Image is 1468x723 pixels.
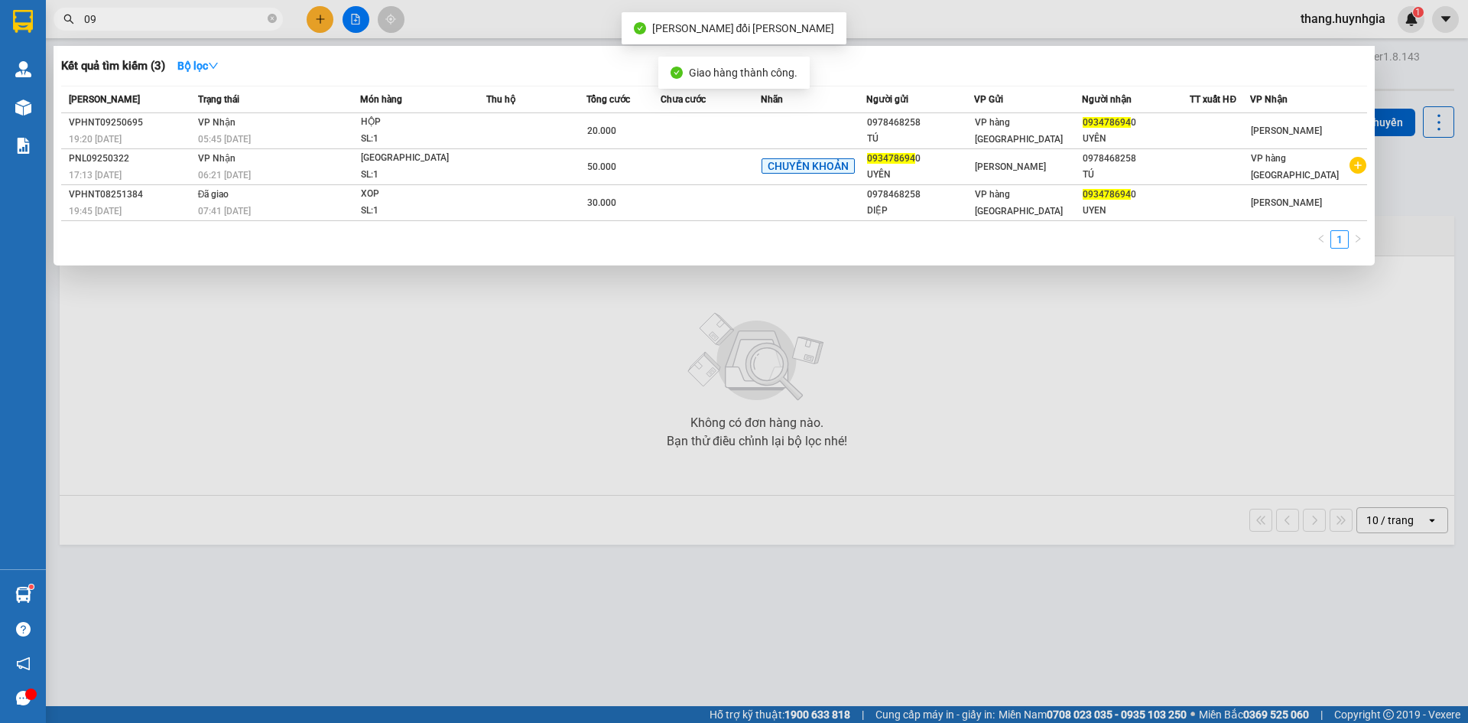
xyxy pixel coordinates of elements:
[1083,187,1189,203] div: 0
[1251,197,1322,208] span: [PERSON_NAME]
[652,22,835,34] span: [PERSON_NAME] đổi [PERSON_NAME]
[198,153,235,164] span: VP Nhận
[16,656,31,671] span: notification
[867,131,973,147] div: TÚ
[1250,94,1288,105] span: VP Nhận
[361,114,476,131] div: HỘP
[1083,131,1189,147] div: UYÊN
[1330,230,1349,249] li: 1
[15,99,31,116] img: warehouse-icon
[15,587,31,603] img: warehouse-icon
[268,12,277,27] span: close-circle
[975,117,1063,145] span: VP hàng [GEOGRAPHIC_DATA]
[16,622,31,637] span: question-circle
[69,94,140,105] span: [PERSON_NAME]
[975,189,1063,217] span: VP hàng [GEOGRAPHIC_DATA]
[867,151,973,167] div: 0
[69,115,193,131] div: VPHNT09250695
[1083,167,1189,183] div: TÚ
[1082,94,1132,105] span: Người nhận
[867,187,973,203] div: 0978468258
[15,61,31,77] img: warehouse-icon
[866,94,908,105] span: Người gửi
[63,14,74,24] span: search
[198,134,251,145] span: 05:45 [DATE]
[69,187,193,203] div: VPHNT08251384
[1349,230,1367,249] li: Next Page
[84,11,265,28] input: Tìm tên, số ĐT hoặc mã đơn
[586,94,630,105] span: Tổng cước
[208,60,219,71] span: down
[1317,234,1326,243] span: left
[1251,125,1322,136] span: [PERSON_NAME]
[361,131,476,148] div: SL: 1
[762,158,855,174] span: CHUYỂN KHOẢN
[867,115,973,131] div: 0978468258
[29,585,34,589] sup: 1
[61,58,165,74] h3: Kết quả tìm kiếm ( 3 )
[198,117,235,128] span: VP Nhận
[1331,231,1348,248] a: 1
[361,150,476,167] div: [GEOGRAPHIC_DATA]
[975,161,1046,172] span: [PERSON_NAME]
[867,167,973,183] div: UYÊN
[671,67,683,79] span: check-circle
[867,153,915,164] span: 093478694
[661,94,706,105] span: Chưa cước
[1190,94,1236,105] span: TT xuất HĐ
[1083,189,1131,200] span: 093478694
[69,206,122,217] span: 19:45 [DATE]
[69,151,193,167] div: PNL09250322
[587,161,616,172] span: 50.000
[13,10,33,33] img: logo-vxr
[361,203,476,220] div: SL: 1
[69,170,122,181] span: 17:13 [DATE]
[361,167,476,184] div: SL: 1
[486,94,515,105] span: Thu hộ
[1312,230,1330,249] li: Previous Page
[634,22,646,34] span: check-circle
[867,203,973,219] div: DIỆP
[360,94,402,105] span: Món hàng
[268,14,277,23] span: close-circle
[587,125,616,136] span: 20.000
[1083,203,1189,219] div: UYEN
[689,67,797,79] span: Giao hàng thành công.
[165,54,231,78] button: Bộ lọcdown
[1083,115,1189,131] div: 0
[974,94,1003,105] span: VP Gửi
[15,138,31,154] img: solution-icon
[198,94,239,105] span: Trạng thái
[1312,230,1330,249] button: left
[761,94,783,105] span: Nhãn
[1083,117,1131,128] span: 093478694
[198,206,251,217] span: 07:41 [DATE]
[1349,230,1367,249] button: right
[1083,151,1189,167] div: 0978468258
[587,197,616,208] span: 30.000
[69,134,122,145] span: 19:20 [DATE]
[1349,157,1366,174] span: plus-circle
[16,691,31,705] span: message
[177,60,219,72] strong: Bộ lọc
[198,189,229,200] span: Đã giao
[1353,234,1362,243] span: right
[198,170,251,181] span: 06:21 [DATE]
[361,186,476,203] div: XOP
[1251,153,1339,181] span: VP hàng [GEOGRAPHIC_DATA]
